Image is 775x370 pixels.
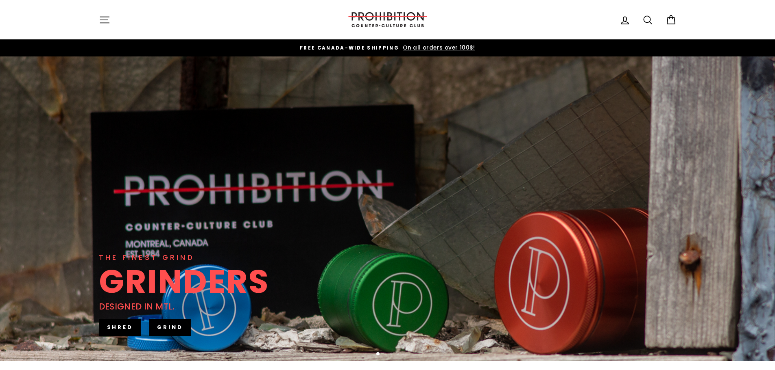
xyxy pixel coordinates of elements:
[99,265,269,298] div: GRINDERS
[149,319,191,335] a: GRIND
[347,12,428,27] img: PROHIBITION COUNTER-CULTURE CLUB
[99,300,175,313] div: DESIGNED IN MTL.
[397,353,401,357] button: 4
[376,352,380,356] button: 1
[99,252,194,263] div: THE FINEST GRIND
[99,319,142,335] a: SHRED
[300,45,399,51] span: FREE CANADA-WIDE SHIPPING
[401,44,475,52] span: On all orders over 100$!
[390,353,394,357] button: 3
[101,43,675,52] a: FREE CANADA-WIDE SHIPPING On all orders over 100$!
[384,353,388,357] button: 2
